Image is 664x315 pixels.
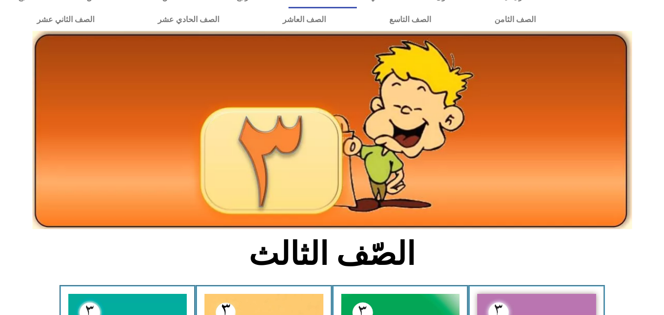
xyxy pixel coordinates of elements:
[5,8,126,31] a: الصف الثاني عشر
[170,235,494,273] h2: الصّف الثالث
[357,8,462,31] a: الصف التاسع
[126,8,251,31] a: الصف الحادي عشر
[251,8,357,31] a: الصف العاشر
[462,8,567,31] a: الصف الثامن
